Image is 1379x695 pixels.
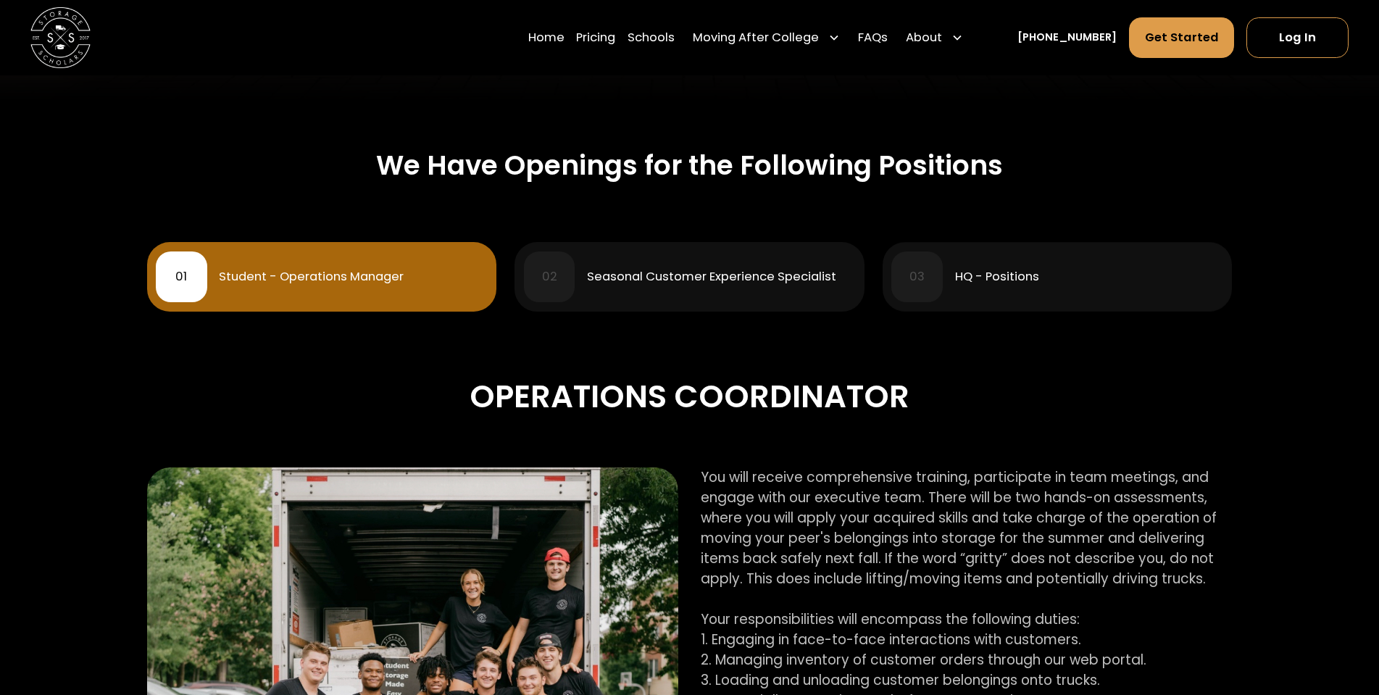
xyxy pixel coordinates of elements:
[542,271,557,283] div: 02
[576,17,615,59] a: Pricing
[858,17,888,59] a: FAQs
[1129,17,1235,58] a: Get Started
[687,17,846,59] div: Moving After College
[1246,17,1349,58] a: Log In
[693,29,819,47] div: Moving After College
[528,17,564,59] a: Home
[909,271,925,283] div: 03
[955,271,1039,283] div: HQ - Positions
[906,29,942,47] div: About
[175,271,187,283] div: 01
[30,7,91,67] a: home
[1017,30,1117,46] a: [PHONE_NUMBER]
[900,17,970,59] div: About
[376,149,1003,182] h2: We Have Openings for the Following Positions
[30,7,91,67] img: Storage Scholars main logo
[628,17,675,59] a: Schools
[219,271,404,283] div: Student - Operations Manager
[147,372,1233,422] div: Operations Coordinator
[587,271,836,283] div: Seasonal Customer Experience Specialist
